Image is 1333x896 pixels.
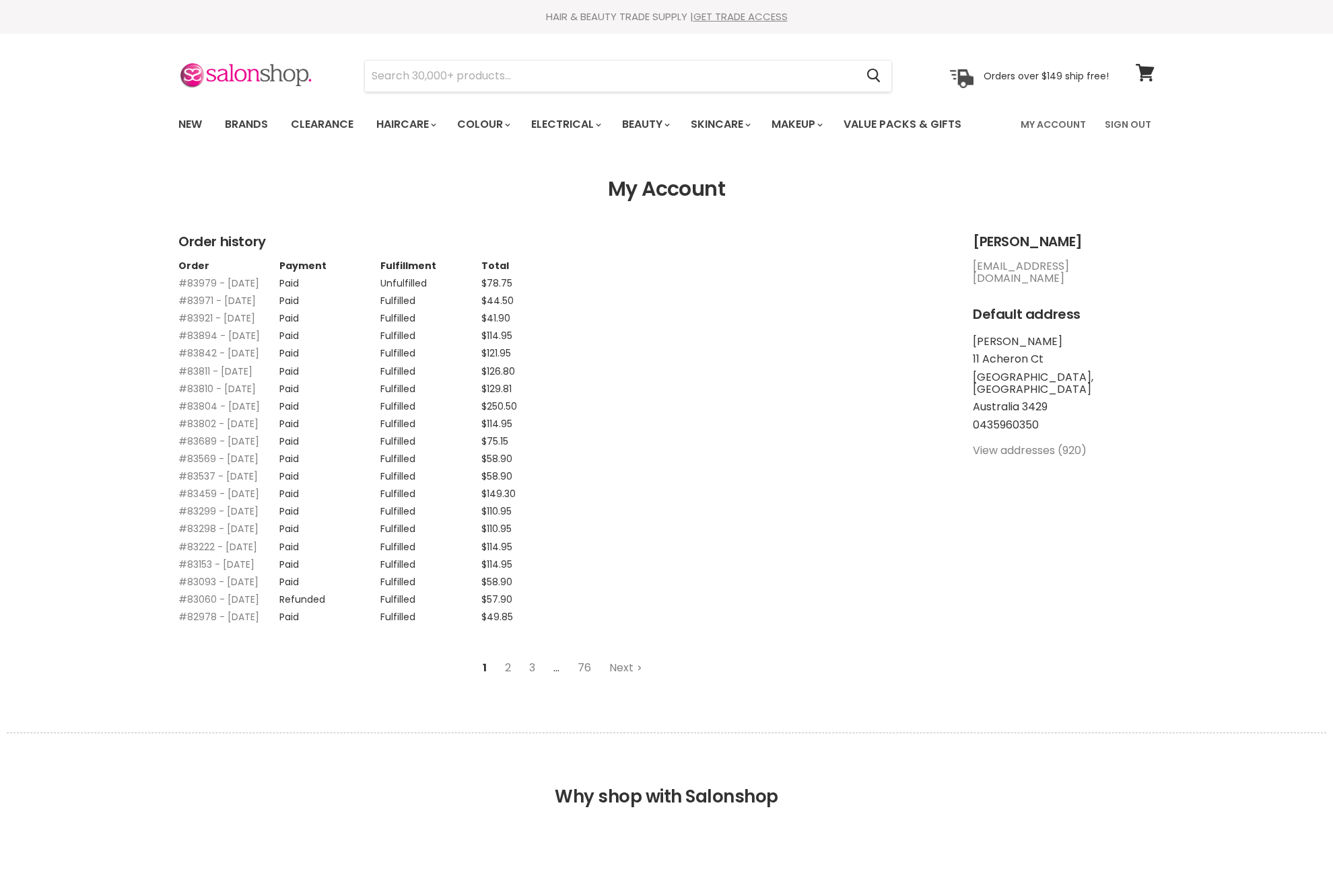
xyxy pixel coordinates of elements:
h2: [PERSON_NAME] [973,234,1155,250]
span: … [546,656,567,680]
a: #83569 - [DATE] [178,452,259,465]
a: GET TRADE ACCESS [693,9,788,24]
td: Paid [279,605,380,622]
td: Paid [279,464,380,482]
td: Paid [279,324,380,341]
td: Fulfilled [380,447,481,464]
a: New [168,110,212,139]
a: #83459 - [DATE] [178,487,259,500]
td: Fulfilled [380,535,481,552]
td: Refunded [279,587,380,605]
a: #83537 - [DATE] [178,470,258,483]
li: 11 Acheron Ct [973,353,1155,365]
span: $110.95 [481,505,512,518]
button: Search [856,61,891,91]
td: Paid [279,359,380,377]
div: HAIR & BEAUTY TRADE SUPPLY | [162,10,1171,24]
h1: My Account [178,178,1155,201]
a: Beauty [612,110,678,139]
a: #83299 - [DATE] [178,505,259,518]
a: #83804 - [DATE] [178,400,260,413]
span: $58.90 [481,452,512,465]
td: Fulfilled [380,412,481,429]
li: 0435960350 [973,419,1155,431]
a: Brands [215,110,278,139]
td: Fulfilled [380,359,481,377]
span: $41.90 [481,311,510,325]
form: Product [364,60,892,92]
td: Fulfilled [380,482,481,499]
a: #83921 - [DATE] [178,311,255,325]
td: Paid [279,447,380,464]
a: View addresses (920) [973,443,1087,458]
td: Paid [279,482,380,499]
a: #83802 - [DATE] [178,417,259,431]
td: Unfulfilled [380,271,481,289]
th: Payment [279,260,380,271]
td: Fulfilled [380,552,481,570]
td: Fulfilled [380,499,481,517]
span: $57.90 [481,593,512,606]
span: $114.95 [481,417,512,431]
td: Paid [279,271,380,289]
td: Paid [279,570,380,587]
a: #83060 - [DATE] [178,593,259,606]
img: png;base64,iVBORw0KGgoAAAANSUhEUgAAAAEAAAABCAQAAAC1HAwCAAAAC0lEQVR42mNkYAAAAAYAAjCB0C8AAAAASUVORK... [966,833,967,834]
a: #83811 - [DATE] [178,365,252,378]
td: Paid [279,499,380,517]
td: Paid [279,412,380,429]
h2: Default address [973,307,1155,322]
a: Go to page 3 [522,656,543,680]
nav: Pagination [178,656,946,680]
span: $121.95 [481,346,511,360]
td: Fulfilled [380,289,481,306]
td: Fulfilled [380,464,481,482]
a: #83222 - [DATE] [178,540,257,554]
span: $126.80 [481,365,515,378]
span: $44.50 [481,294,514,307]
a: #83894 - [DATE] [178,329,260,342]
span: $58.90 [481,470,512,483]
td: Paid [279,429,380,447]
td: Fulfilled [380,324,481,341]
td: Paid [279,377,380,394]
a: Go to page 76 [570,656,599,680]
li: Australia 3429 [973,401,1155,413]
span: $75.15 [481,435,508,448]
span: $78.75 [481,276,512,290]
td: Paid [279,341,380,359]
img: png;base64,iVBORw0KGgoAAAANSUhEUgAAAAEAAAABCAQAAAC1HAwCAAAAC0lEQVR42mNkYAAAAAYAAjCB0C8AAAAASUVORK... [495,833,495,834]
span: $149.30 [481,487,516,500]
input: Search [365,61,856,91]
a: #83298 - [DATE] [178,522,259,535]
th: Total [481,260,582,271]
img: png;base64,iVBORw0KGgoAAAANSUhEUgAAAAEAAAABCAQAAAC1HAwCAAAAC0lEQVR42mNkYAAAAAYAAjCB0C8AAAAASUVORK... [730,836,731,837]
th: Fulfillment [380,260,481,271]
a: Sign Out [1097,110,1159,139]
td: Paid [279,289,380,306]
h2: Order history [178,234,946,250]
li: Page 1 [475,656,494,680]
a: My Account [1013,110,1094,139]
li: [PERSON_NAME] [973,336,1155,348]
nav: Main [162,105,1171,144]
td: Fulfilled [380,306,481,324]
td: Fulfilled [380,587,481,605]
ul: Main menu [168,105,992,144]
p: Orders over $149 ship free! [984,69,1109,81]
a: Go to page 2 [498,656,518,680]
a: Colour [447,110,518,139]
span: $110.95 [481,522,512,535]
span: $58.90 [481,575,512,589]
a: #83093 - [DATE] [178,575,259,589]
a: Value Packs & Gifts [833,110,971,139]
span: $250.50 [481,400,517,413]
td: Paid [279,306,380,324]
a: Clearance [281,110,364,139]
td: Fulfilled [380,394,481,412]
a: #83979 - [DATE] [178,276,259,290]
a: Makeup [761,110,831,139]
td: Fulfilled [380,605,481,622]
td: Paid [279,535,380,552]
span: $114.95 [481,558,512,571]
